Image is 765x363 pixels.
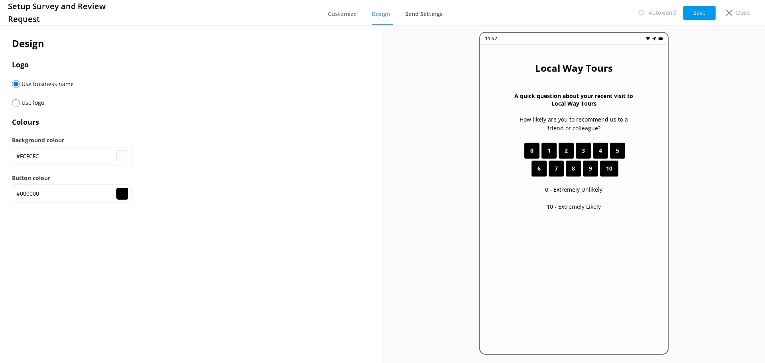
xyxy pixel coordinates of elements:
[736,8,750,17] p: Close
[12,174,371,182] label: Button colour
[555,164,558,173] span: 7
[582,146,585,155] span: 3
[683,6,716,20] button: Save
[12,36,371,51] h2: Design
[547,146,551,155] span: 1
[372,10,390,18] span: Design
[12,59,371,71] h3: Logo
[20,99,44,106] span: Use logo
[545,185,602,194] p: 0 - Extremely Unlikely
[20,80,74,88] span: Use business name
[485,35,497,42] p: 11:57
[537,164,541,173] span: 6
[535,61,613,76] h2: Local Way Tours
[12,136,371,145] label: Background colour
[645,36,650,41] img: wifi.png
[589,164,592,173] span: 9
[12,116,371,128] h3: Colours
[405,10,443,18] span: Send Settings
[547,202,601,211] p: 10 - Extremely Likely
[616,146,619,155] span: 5
[599,146,602,155] span: 4
[649,8,676,17] p: Auto-send
[658,36,663,41] img: battery.png
[606,164,612,173] span: 10
[328,10,357,18] span: Customize
[652,36,657,41] img: near-me.png
[530,146,534,155] span: 0
[572,164,575,173] span: 8
[565,146,568,155] span: 2
[512,92,636,107] h3: A quick question about your recent visit to Local Way Tours
[512,115,636,133] p: How likely are you to recommend us to a friend or colleague?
